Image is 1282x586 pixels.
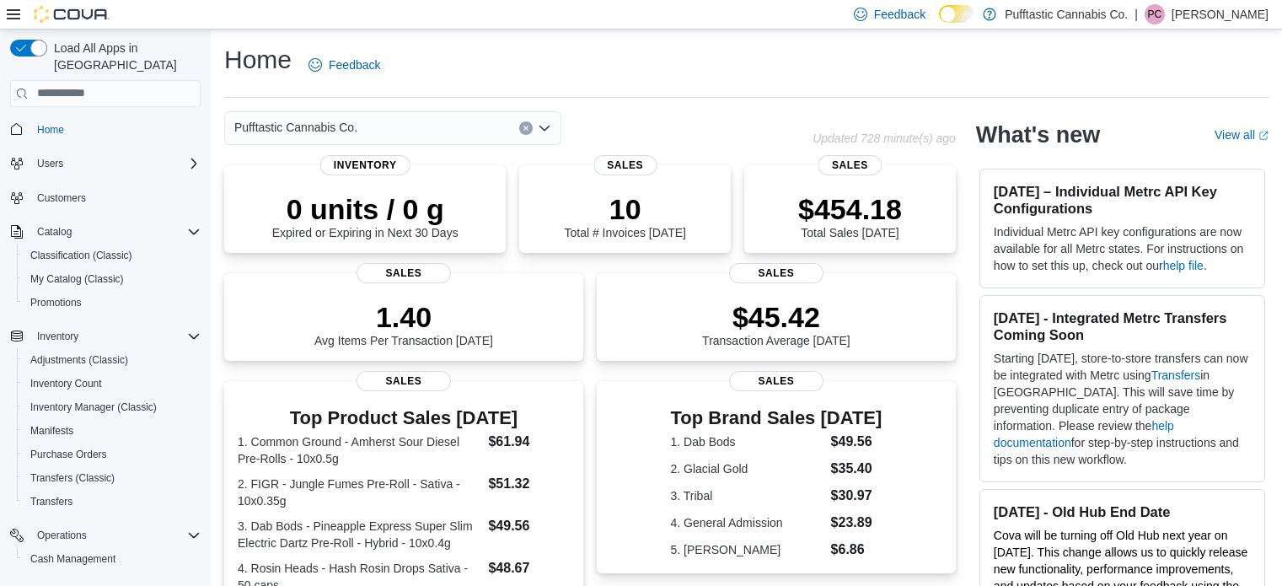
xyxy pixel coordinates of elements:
a: Transfers [24,492,79,512]
span: Sales [357,263,451,283]
span: Dark Mode [939,23,940,24]
span: Inventory Manager (Classic) [24,397,201,417]
button: My Catalog (Classic) [17,267,207,291]
a: Inventory Manager (Classic) [24,397,164,417]
button: Inventory Manager (Classic) [17,395,207,419]
button: Transfers (Classic) [17,466,207,490]
button: Operations [30,525,94,546]
span: Sales [593,155,657,175]
span: Feedback [329,56,380,73]
span: PC [1148,4,1162,24]
a: Purchase Orders [24,444,114,465]
h3: Top Product Sales [DATE] [238,408,570,428]
p: 1.40 [314,300,493,334]
span: Transfers [30,495,72,508]
span: Purchase Orders [24,444,201,465]
a: help documentation [994,419,1174,449]
span: Inventory [37,330,78,343]
dd: $61.94 [488,432,569,452]
span: Classification (Classic) [30,249,132,262]
dt: 2. Glacial Gold [671,460,824,477]
h1: Home [224,43,292,77]
span: Sales [357,371,451,391]
span: Adjustments (Classic) [30,353,128,367]
span: Cash Management [30,552,115,566]
span: Catalog [30,222,201,242]
div: Transaction Average [DATE] [702,300,850,347]
dd: $30.97 [831,486,882,506]
button: Inventory [3,325,207,348]
button: Cash Management [17,547,207,571]
button: Clear input [519,121,533,135]
button: Catalog [3,220,207,244]
button: Operations [3,524,207,547]
span: My Catalog (Classic) [24,269,201,289]
dd: $48.67 [488,558,569,578]
p: $45.42 [702,300,850,334]
span: Promotions [24,293,201,313]
button: Inventory Count [17,372,207,395]
dt: 3. Tribal [671,487,824,504]
span: Transfers (Classic) [30,471,115,485]
span: Users [30,153,201,174]
span: Sales [818,155,882,175]
span: Customers [30,187,201,208]
input: Dark Mode [939,5,974,23]
span: Customers [37,191,86,205]
dt: 4. General Admission [671,514,824,531]
h3: [DATE] - Old Hub End Date [994,503,1251,520]
img: Cova [34,6,110,23]
button: Manifests [17,419,207,443]
span: Operations [37,529,87,542]
p: Individual Metrc API key configurations are now available for all Metrc states. For instructions ... [994,223,1251,274]
button: Home [3,117,207,142]
a: Transfers (Classic) [24,468,121,488]
span: Inventory Manager (Classic) [30,401,157,414]
dd: $6.86 [831,540,882,560]
span: Cash Management [24,549,201,569]
span: Transfers (Classic) [24,468,201,488]
button: Classification (Classic) [17,244,207,267]
a: Promotions [24,293,89,313]
a: Feedback [302,48,387,82]
button: Users [3,152,207,175]
span: My Catalog (Classic) [30,272,124,286]
span: Users [37,157,63,170]
span: Promotions [30,296,82,309]
span: Adjustments (Classic) [24,350,201,370]
h2: What's new [976,121,1100,148]
p: 10 [564,192,685,226]
p: 0 units / 0 g [272,192,459,226]
span: Sales [729,371,823,391]
button: Open list of options [538,121,551,135]
span: Sales [729,263,823,283]
dt: 1. Common Ground - Amherst Sour Diesel Pre-Rolls - 10x0.5g [238,433,481,467]
span: Home [30,119,201,140]
dd: $49.56 [488,516,569,536]
button: Inventory [30,326,85,347]
span: Operations [30,525,201,546]
span: Classification (Classic) [24,245,201,266]
dt: 2. FIGR - Jungle Fumes Pre-Roll - Sativa - 10x0.35g [238,476,481,509]
a: help file [1163,259,1204,272]
h3: [DATE] – Individual Metrc API Key Configurations [994,183,1251,217]
span: Inventory [30,326,201,347]
span: Inventory Count [30,377,102,390]
p: Pufftastic Cannabis Co. [1005,4,1128,24]
a: Cash Management [24,549,122,569]
h3: Top Brand Sales [DATE] [671,408,882,428]
span: Load All Apps in [GEOGRAPHIC_DATA] [47,40,201,73]
a: My Catalog (Classic) [24,269,131,289]
a: Adjustments (Classic) [24,350,135,370]
a: Customers [30,188,93,208]
button: Adjustments (Classic) [17,348,207,372]
dd: $49.56 [831,432,882,452]
div: Total Sales [DATE] [798,192,902,239]
dt: 1. Dab Bods [671,433,824,450]
a: Inventory Count [24,374,109,394]
button: Purchase Orders [17,443,207,466]
div: Avg Items Per Transaction [DATE] [314,300,493,347]
a: Transfers [1151,368,1201,382]
span: Home [37,123,64,137]
span: Manifests [24,421,201,441]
